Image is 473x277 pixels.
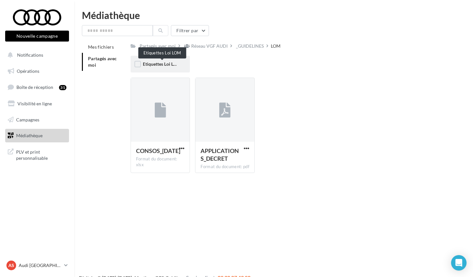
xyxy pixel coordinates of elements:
[5,31,69,42] button: Nouvelle campagne
[191,43,228,49] div: Réseau VGF AUDI
[82,10,465,20] div: Médiathèque
[4,145,70,164] a: PLV et print personnalisable
[4,129,70,142] a: Médiathèque
[4,113,70,127] a: Campagnes
[4,97,70,110] a: Visibilité en ligne
[19,262,62,269] p: Audi [GEOGRAPHIC_DATA]
[16,117,39,122] span: Campagnes
[4,48,68,62] button: Notifications
[136,147,180,154] span: CONSOS_08.06.23
[140,43,176,49] div: Partagés avec moi
[4,80,70,94] a: Boîte de réception31
[16,84,53,90] span: Boîte de réception
[5,259,69,272] a: AS Audi [GEOGRAPHIC_DATA]
[17,52,43,58] span: Notifications
[201,164,249,170] div: Format du document: pdf
[17,101,52,106] span: Visibilité en ligne
[16,133,43,138] span: Médiathèque
[271,43,281,49] div: LOM
[171,25,209,36] button: Filtrer par
[4,64,70,78] a: Opérations
[136,156,185,168] div: Format du document: xlsx
[201,147,239,162] span: APPLICATIONS_DECRET
[451,255,467,271] div: Open Intercom Messenger
[236,43,264,49] div: _GUIDELINES
[16,148,66,161] span: PLV et print personnalisable
[17,68,39,74] span: Opérations
[138,47,186,59] div: Etiquettes Loi LOM
[59,85,66,90] div: 31
[88,44,114,50] span: Mes fichiers
[8,262,14,269] span: AS
[88,56,117,68] span: Partagés avec moi
[143,61,181,67] span: Etiquettes Loi LOM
